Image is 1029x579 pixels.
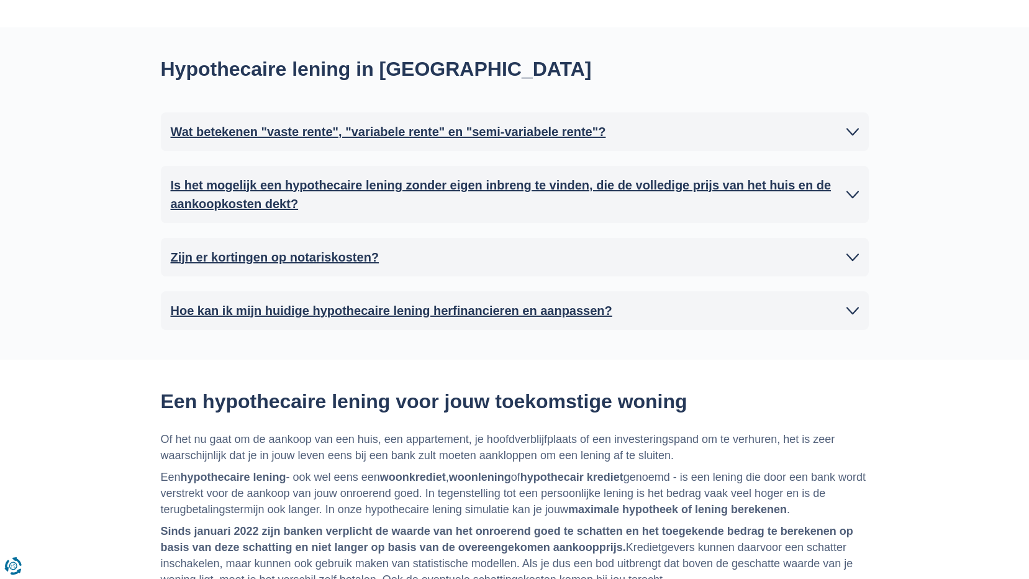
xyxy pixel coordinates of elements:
a: Hoe kan ik mijn huidige hypothecaire lening herfinancieren en aanpassen? [171,301,859,320]
h2: Hoe kan ik mijn huidige hypothecaire lening herfinancieren en aanpassen? [171,301,612,320]
b: Sinds januari 2022 zijn banken verplicht de waarde van het onroerend goed te schatten en het toeg... [161,525,853,554]
b: hypothecaire lening [181,471,286,483]
h2: Een hypothecaire lening voor jouw toekomstige woning [161,390,869,413]
b: hypothecair krediet [520,471,623,483]
b: woonlening [449,471,511,483]
h2: Hypothecaire lening in [GEOGRAPHIC_DATA] [161,57,627,81]
b: woonkrediet [380,471,446,483]
h2: Is het mogelijk een hypothecaire lening zonder eigen inbreng te vinden, die de volledige prijs va... [171,176,846,213]
a: Wat betekenen "vaste rente", "variabele rente" en "semi-variabele rente"? [171,122,859,141]
p: Een - ook wel eens een , of genoemd - is een lening die door een bank wordt verstrekt voor de aan... [161,470,869,517]
h2: Zijn er kortingen op notariskosten? [171,248,379,267]
a: Zijn er kortingen op notariskosten? [171,248,859,267]
p: Of het nu gaat om de aankoop van een huis, een appartement, je hoofdverblijfplaats of een investe... [161,432,869,463]
h2: Wat betekenen "vaste rente", "variabele rente" en "semi-variabele rente"? [171,122,606,141]
a: Is het mogelijk een hypothecaire lening zonder eigen inbreng te vinden, die de volledige prijs va... [171,176,859,213]
b: maximale hypotheek of lening berekenen [568,503,787,516]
